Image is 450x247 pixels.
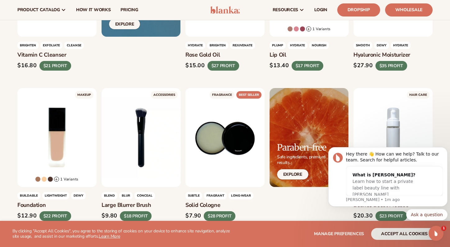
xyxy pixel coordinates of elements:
[326,139,450,244] iframe: Intercom notifications message
[230,42,255,49] span: rejuvenate
[39,211,71,221] div: $22 PROFIT
[309,42,329,49] span: nourish
[39,61,71,71] div: $21 PROFIT
[374,42,389,49] span: dewy
[353,52,433,58] h3: Hyaluronic moisturizer
[207,42,228,49] span: Brighten
[314,228,364,240] button: Manage preferences
[270,52,349,58] h3: Lip oil
[17,7,60,12] span: product catalog
[229,192,253,199] span: long-wear
[185,212,201,219] div: $7.90
[291,61,323,71] div: $17 PROFIT
[429,226,443,241] iframe: Intercom live chat
[40,42,62,49] span: exfoliate
[441,226,446,231] span: 1
[270,42,286,49] span: Plump
[185,192,202,199] span: subtle
[204,211,235,221] div: $28 PROFIT
[185,52,265,58] h3: Rose gold oil
[71,192,86,199] span: dewy
[17,192,40,199] span: Buildable
[385,3,433,16] a: Wholesale
[277,143,326,152] h2: Paraben-free
[375,61,407,71] div: $35 PROFIT
[273,7,298,12] span: resources
[17,212,37,219] div: $12.90
[185,63,205,69] div: $15.00
[314,7,327,12] span: LOGIN
[270,63,289,69] div: $13.40
[353,42,372,49] span: Smooth
[64,42,84,49] span: cleanse
[353,63,373,69] div: $27.90
[17,52,97,58] h3: Vitamin C Cleanser
[134,192,155,199] span: conceal
[120,211,152,221] div: $18 PROFIT
[391,42,411,49] span: hydrate
[314,231,364,237] span: Manage preferences
[99,233,120,239] a: Learn More
[17,63,37,69] div: $16.80
[277,154,326,165] p: Safe ingredients, premium results.
[17,42,39,49] span: brighten
[204,192,227,199] span: fragrant
[337,3,380,16] a: Dropship
[109,19,140,29] a: Explore
[42,192,69,199] span: lightweight
[102,192,117,199] span: blend
[288,42,307,49] span: HYDRATE
[12,229,236,239] p: By clicking "Accept All Cookies", you agree to the storing of cookies on your device to enhance s...
[185,42,205,49] span: HYDRATE
[102,212,117,219] div: $9.80
[120,7,138,12] span: pricing
[102,202,181,209] h3: Large blurrer brush
[277,169,308,179] a: Explore
[119,192,133,199] span: blur
[185,202,265,209] h3: Solid cologne
[210,6,240,14] img: logo
[76,7,111,12] span: How It Works
[207,61,239,71] div: $27 PROFIT
[17,202,97,209] h3: Foundation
